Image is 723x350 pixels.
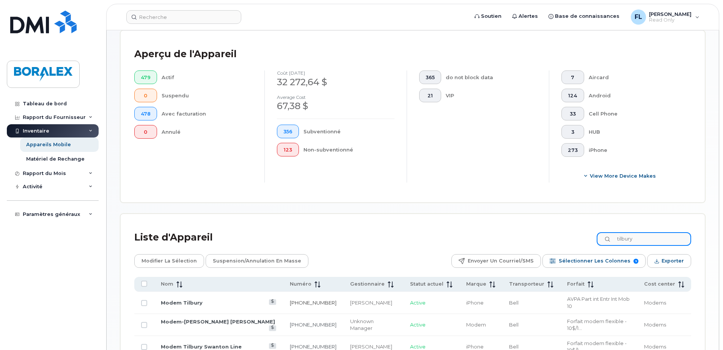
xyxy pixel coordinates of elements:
[161,281,173,287] span: Nom
[644,344,666,350] span: Modems
[290,322,336,328] a: [PHONE_NUMBER]
[134,89,157,102] button: 0
[561,70,584,84] button: 7
[507,9,543,24] a: Alertes
[468,255,534,267] span: Envoyer un courriel/SMS
[410,281,443,287] span: Statut actuel
[555,12,619,20] span: Base de connaissances
[213,255,301,267] span: Suspension/Annulation en masse
[134,107,157,120] button: 478
[141,255,197,267] span: Modifier la sélection
[568,75,578,81] span: 7
[662,255,684,267] span: Exporter
[446,89,537,102] div: VIP
[134,254,204,268] button: Modifier la sélection
[635,12,642,22] span: FL
[141,111,151,117] span: 478
[568,93,578,99] span: 124
[283,147,292,153] span: 123
[269,343,276,349] a: View Last Bill
[451,254,541,268] button: Envoyer un courriel/SMS
[303,125,395,138] div: Subventionné
[647,254,691,268] button: Exporter
[162,70,253,84] div: Actif
[277,143,299,156] button: 123
[277,100,395,112] div: 67,38 $
[509,281,544,287] span: Transporteur
[466,300,484,306] span: iPhone
[590,172,656,180] span: View More Device Makes
[567,296,630,309] span: AVPA Part int Entr Int Mob 10
[561,125,584,139] button: 3
[649,11,692,17] span: [PERSON_NAME]
[644,281,675,287] span: Cost center
[519,12,538,20] span: Alertes
[141,93,151,99] span: 0
[277,125,299,138] button: 356
[543,9,625,24] a: Base de connaissances
[277,76,395,89] div: 32 272,64 $
[269,325,276,331] a: View Last Bill
[561,169,679,183] button: View More Device Makes
[277,95,395,100] h4: Average cost
[206,254,308,268] button: Suspension/Annulation en masse
[410,322,426,328] span: Active
[567,281,585,287] span: Forfait
[269,299,276,305] a: View Last Bill
[350,281,385,287] span: Gestionnaire
[283,129,292,135] span: 356
[290,281,311,287] span: Numéro
[589,125,679,139] div: HUB
[466,344,484,350] span: iPhone
[419,70,441,84] button: 365
[568,129,578,135] span: 3
[589,89,679,102] div: Android
[567,318,627,331] span: Forfait modem flexible - 10$/100MB
[466,281,486,287] span: Marque
[561,143,584,157] button: 273
[303,143,395,156] div: Non-subventionné
[134,228,213,247] div: Liste d'Appareil
[141,75,151,81] span: 479
[644,300,666,306] span: Modems
[134,44,237,64] div: Aperçu de l'Appareil
[649,17,692,23] span: Read Only
[509,322,519,328] span: Bell
[626,9,705,25] div: Francois Larocque
[277,70,395,75] h4: coût [DATE]
[469,9,507,24] a: Soutien
[162,89,253,102] div: Suspendu
[589,107,679,120] div: Cell Phone
[350,299,396,306] div: [PERSON_NAME]
[419,89,441,102] button: 21
[126,10,241,24] input: Recherche
[426,75,435,81] span: 365
[561,89,584,102] button: 124
[290,300,336,306] a: [PHONE_NUMBER]
[568,147,578,153] span: 273
[134,70,157,84] button: 479
[426,93,435,99] span: 21
[446,70,537,84] div: do not block data
[509,300,519,306] span: Bell
[134,125,157,139] button: 0
[509,344,519,350] span: Bell
[410,300,426,306] span: Active
[466,322,486,328] span: Modem
[597,232,691,246] input: Recherche dans la liste des appareils ...
[410,344,426,350] span: Active
[644,322,666,328] span: Modems
[559,255,630,267] span: Sélectionner les colonnes
[161,300,203,306] a: Modem Tilbury
[161,319,275,325] a: Modem-[PERSON_NAME] [PERSON_NAME]
[162,107,253,120] div: Avec facturation
[481,12,501,20] span: Soutien
[350,318,396,332] div: Unknown Manager
[589,143,679,157] div: iPhone
[542,254,646,268] button: Sélectionner les colonnes 9
[162,125,253,139] div: Annulé
[568,111,578,117] span: 33
[161,344,242,350] a: Modem Tilbury Swanton Line
[561,107,584,120] button: 33
[141,129,151,135] span: 0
